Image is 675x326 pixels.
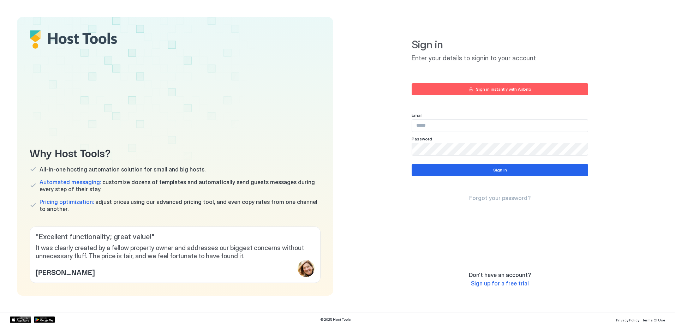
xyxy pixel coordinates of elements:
[320,317,351,322] span: © 2025 Host Tools
[412,136,432,141] span: Password
[476,86,531,92] div: Sign in instantly with Airbnb
[616,316,639,323] a: Privacy Policy
[642,316,665,323] a: Terms Of Use
[412,54,588,62] span: Enter your details to signin to your account
[10,316,31,323] a: App Store
[471,280,529,287] a: Sign up for a free trial
[412,38,588,52] span: Sign in
[36,266,95,277] span: [PERSON_NAME]
[34,316,55,323] a: Google Play Store
[412,143,588,155] input: Input Field
[298,260,315,277] div: profile
[40,179,321,193] span: customize dozens of templates and automatically send guests messages during every step of their s...
[616,318,639,322] span: Privacy Policy
[493,167,507,173] div: Sign in
[40,198,94,205] span: Pricing optimization:
[30,144,321,160] span: Why Host Tools?
[469,194,531,202] a: Forgot your password?
[412,120,588,132] input: Input Field
[36,244,315,260] span: It was clearly created by a fellow property owner and addresses our biggest concerns without unne...
[36,233,315,241] span: " Excellent functionality; great value! "
[412,113,423,118] span: Email
[40,198,321,212] span: adjust prices using our advanced pricing tool, and even copy rates from one channel to another.
[412,164,588,176] button: Sign in
[412,83,588,95] button: Sign in instantly with Airbnb
[40,179,101,186] span: Automated messaging:
[642,318,665,322] span: Terms Of Use
[469,271,531,278] span: Don't have an account?
[40,166,205,173] span: All-in-one hosting automation solution for small and big hosts.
